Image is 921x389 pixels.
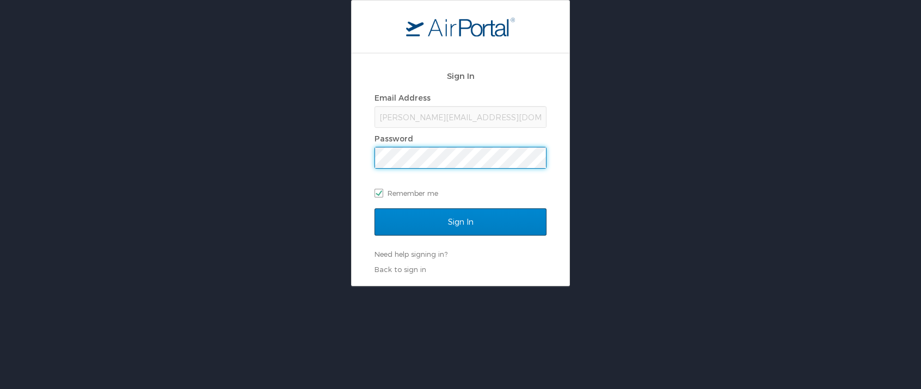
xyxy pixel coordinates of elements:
[374,208,547,236] input: Sign In
[374,134,413,143] label: Password
[374,70,547,82] h2: Sign In
[374,265,426,274] a: Back to sign in
[374,185,547,201] label: Remember me
[406,17,515,36] img: logo
[374,93,431,102] label: Email Address
[374,250,447,258] a: Need help signing in?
